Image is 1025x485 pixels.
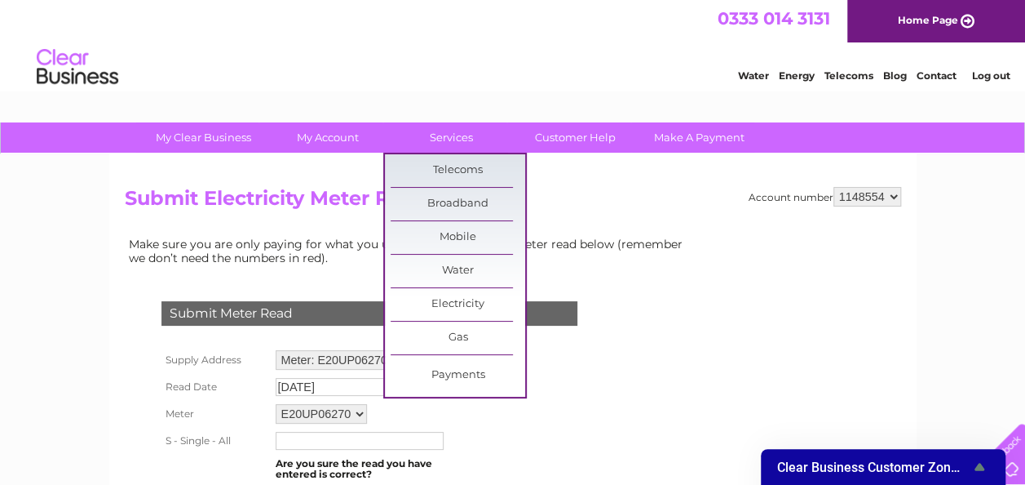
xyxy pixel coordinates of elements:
[391,188,525,220] a: Broadband
[391,322,525,354] a: Gas
[718,8,830,29] a: 0333 014 3131
[125,234,696,268] td: Make sure you are only paying for what you use. Simply enter your meter read below (remember we d...
[384,122,519,153] a: Services
[779,69,815,82] a: Energy
[971,69,1010,82] a: Log out
[157,346,272,374] th: Supply Address
[917,69,957,82] a: Contact
[777,460,970,475] span: Clear Business Customer Zone Survey
[508,122,643,153] a: Customer Help
[272,454,475,485] td: Are you sure the read you have entered is correct?
[36,42,119,92] img: logo.png
[161,301,577,326] div: Submit Meter Read
[391,359,525,392] a: Payments
[391,221,525,254] a: Mobile
[157,428,272,454] th: S - Single - All
[157,400,272,428] th: Meter
[391,154,525,187] a: Telecoms
[883,69,907,82] a: Blog
[136,122,271,153] a: My Clear Business
[738,69,769,82] a: Water
[749,187,901,207] div: Account number
[125,187,901,218] h2: Submit Electricity Meter Read
[632,122,767,153] a: Make A Payment
[128,9,899,79] div: Clear Business is a trading name of Verastar Limited (registered in [GEOGRAPHIC_DATA] No. 3667643...
[260,122,395,153] a: My Account
[391,255,525,287] a: Water
[157,374,272,400] th: Read Date
[777,457,989,477] button: Show survey - Clear Business Customer Zone Survey
[391,288,525,321] a: Electricity
[824,69,873,82] a: Telecoms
